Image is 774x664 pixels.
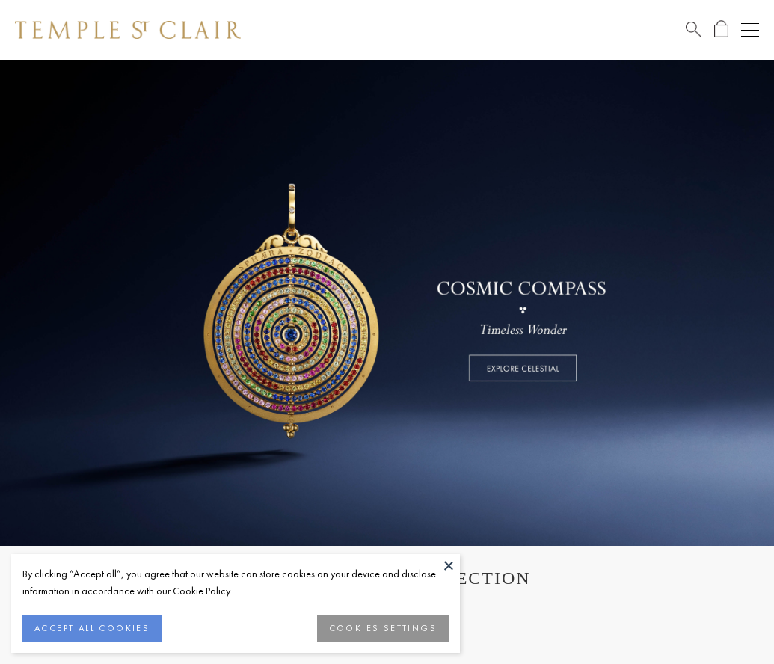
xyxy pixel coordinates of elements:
button: ACCEPT ALL COOKIES [22,615,162,642]
a: Open Shopping Bag [714,20,728,39]
button: COOKIES SETTINGS [317,615,449,642]
button: Open navigation [741,21,759,39]
a: Search [686,20,701,39]
div: By clicking “Accept all”, you agree that our website can store cookies on your device and disclos... [22,565,449,600]
img: Temple St. Clair [15,21,241,39]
